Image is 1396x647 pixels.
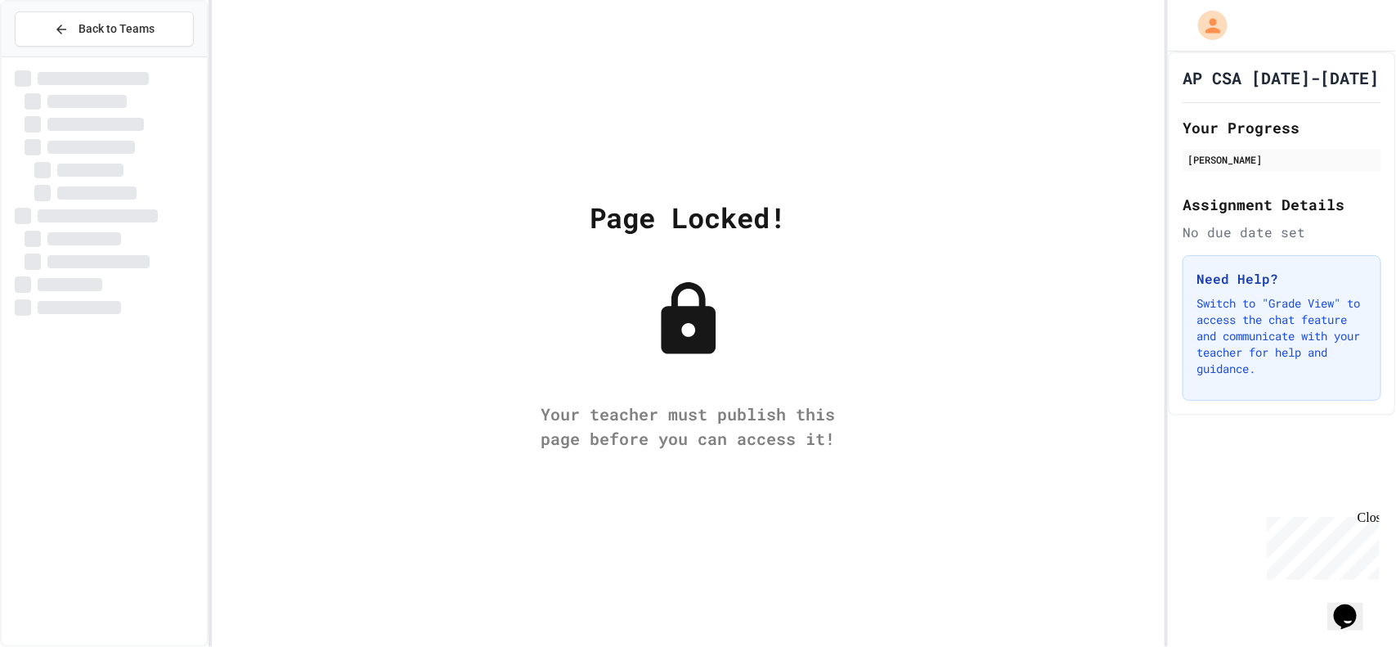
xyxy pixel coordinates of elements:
[1327,582,1380,631] iframe: chat widget
[1183,66,1379,89] h1: AP CSA [DATE]-[DATE]
[590,196,787,238] div: Page Locked!
[525,402,852,451] div: Your teacher must publish this page before you can access it!
[79,20,155,38] span: Back to Teams
[1183,116,1381,139] h2: Your Progress
[1196,269,1367,289] h3: Need Help?
[1196,295,1367,377] p: Switch to "Grade View" to access the chat feature and communicate with your teacher for help and ...
[7,7,113,104] div: Chat with us now!Close
[1181,7,1232,44] div: My Account
[1187,152,1376,167] div: [PERSON_NAME]
[1260,510,1380,580] iframe: chat widget
[1183,222,1381,242] div: No due date set
[1183,193,1381,216] h2: Assignment Details
[15,11,194,47] button: Back to Teams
